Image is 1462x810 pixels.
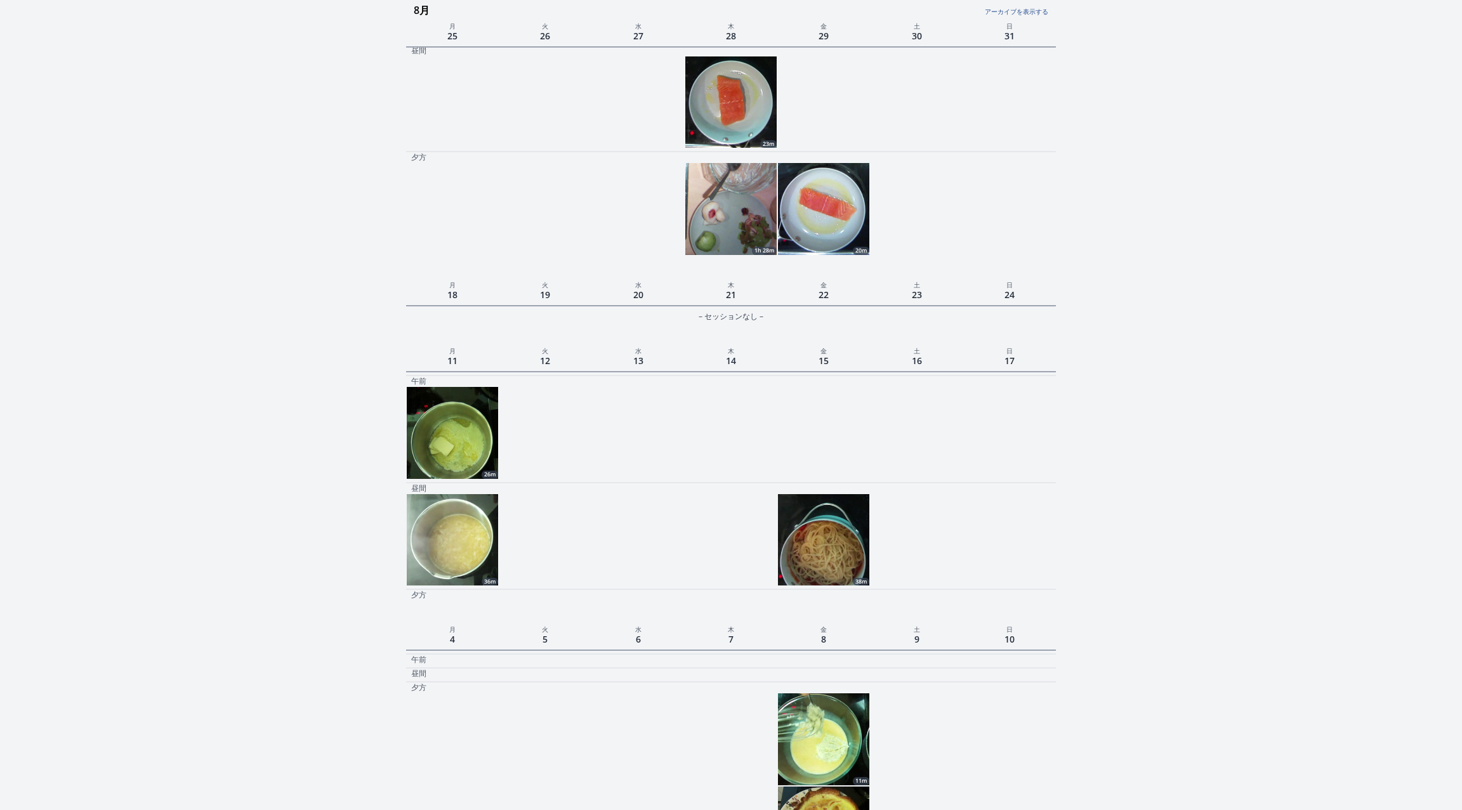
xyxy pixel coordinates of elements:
[685,56,777,148] a: 23m
[633,630,643,648] span: 6
[760,140,777,148] div: 23m
[963,344,1056,356] p: 日
[411,483,426,493] p: 昼間
[445,286,460,303] span: 18
[778,693,869,785] img: 250808163134_thumb.jpeg
[909,352,925,369] span: 16
[685,56,777,148] img: 250828123547_thumb.jpeg
[411,46,426,56] p: 昼間
[1002,352,1017,369] span: 17
[685,163,777,254] a: 1h 28m
[592,623,685,634] p: 水
[406,309,1056,324] div: – セッションなし –
[723,27,739,44] span: 28
[909,27,925,44] span: 30
[631,27,646,44] span: 27
[685,19,777,30] p: 木
[853,247,869,254] div: 20m
[411,655,426,665] p: 午前
[406,278,499,290] p: 月
[853,777,869,785] div: 11m
[777,278,870,290] p: 金
[537,286,553,303] span: 19
[963,278,1056,290] p: 日
[445,27,460,44] span: 25
[499,623,591,634] p: 火
[411,152,426,162] p: 夕方
[870,278,963,290] p: 土
[499,278,591,290] p: 火
[726,630,736,648] span: 7
[499,344,591,356] p: 火
[445,352,460,369] span: 11
[540,630,550,648] span: 5
[482,578,498,585] div: 36m
[870,623,963,634] p: 土
[963,19,1056,30] p: 日
[819,630,829,648] span: 8
[685,163,777,254] img: 250828202040_thumb.jpeg
[685,278,777,290] p: 木
[411,376,426,386] p: 午前
[778,494,869,585] img: 250815122033_thumb.jpeg
[723,286,739,303] span: 21
[816,286,831,303] span: 22
[752,247,777,254] div: 1h 28m
[870,344,963,356] p: 土
[499,19,591,30] p: 火
[407,387,498,478] a: 26m
[912,630,922,648] span: 9
[777,19,870,30] p: 金
[631,286,646,303] span: 20
[778,494,869,585] a: 38m
[778,163,869,254] img: 250829193315_thumb.jpeg
[1002,630,1017,648] span: 10
[407,387,498,478] img: 250811094907_thumb.jpeg
[406,344,499,356] p: 月
[406,19,499,30] p: 月
[909,286,925,303] span: 23
[778,693,869,785] a: 11m
[723,352,739,369] span: 14
[592,19,685,30] p: 水
[816,352,831,369] span: 15
[406,623,499,634] p: 月
[482,471,498,478] div: 26m
[853,578,869,585] div: 38m
[685,344,777,356] p: 木
[411,683,426,693] p: 夕方
[816,27,831,44] span: 29
[1002,286,1017,303] span: 24
[447,630,458,648] span: 4
[777,623,870,634] p: 金
[592,278,685,290] p: 水
[592,344,685,356] p: 水
[631,352,646,369] span: 13
[1002,27,1017,44] span: 31
[537,27,553,44] span: 26
[407,494,498,585] a: 36m
[778,163,869,254] a: 20m
[411,590,426,600] p: 夕方
[411,669,426,679] p: 昼間
[870,19,963,30] p: 土
[777,344,870,356] p: 金
[407,494,498,585] img: 250811133900_thumb.jpeg
[537,352,553,369] span: 12
[685,623,777,634] p: 木
[963,623,1056,634] p: 日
